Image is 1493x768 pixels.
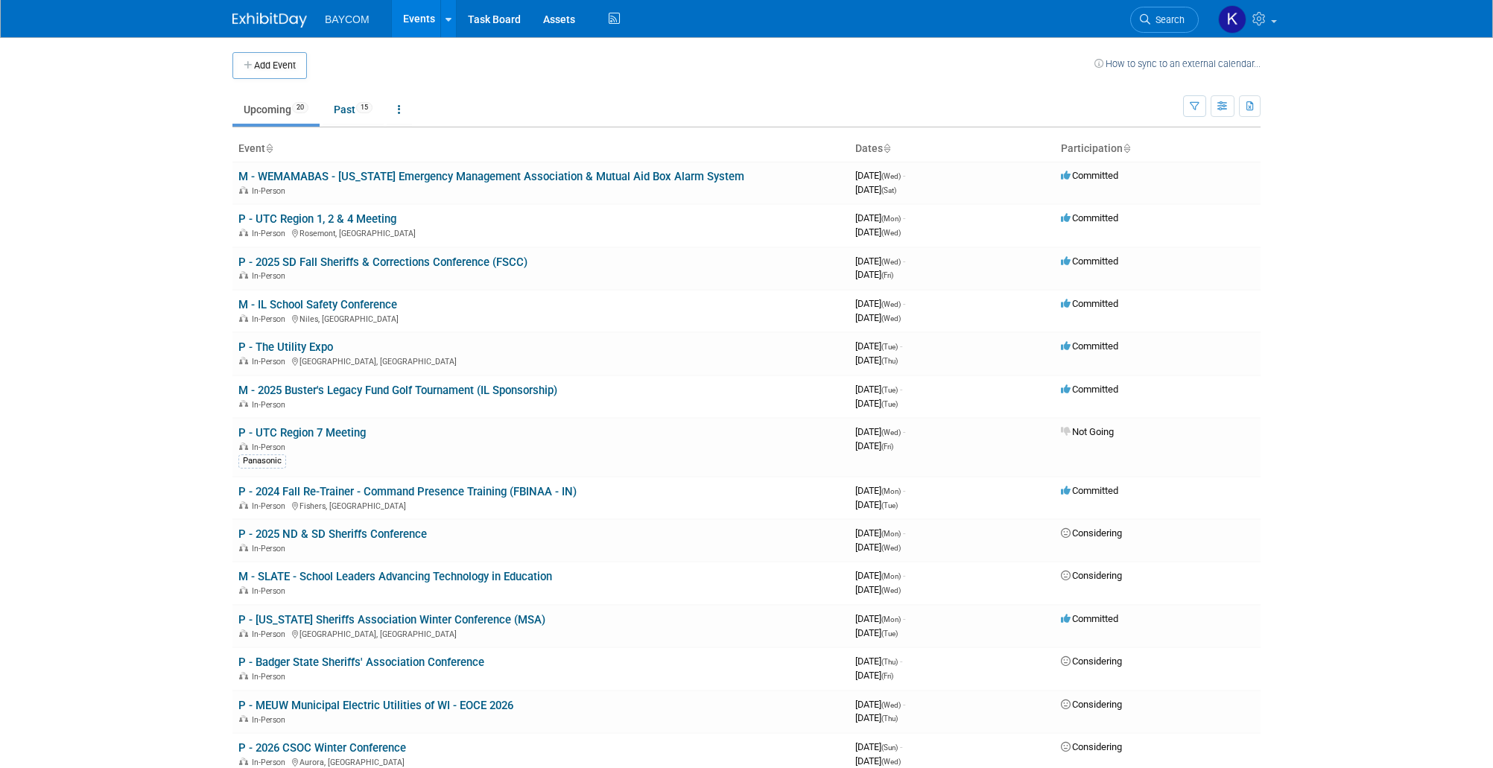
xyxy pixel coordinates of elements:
[855,269,893,280] span: [DATE]
[881,314,901,323] span: (Wed)
[855,355,898,366] span: [DATE]
[1061,340,1118,352] span: Committed
[855,184,896,195] span: [DATE]
[1061,699,1122,710] span: Considering
[855,226,901,238] span: [DATE]
[881,400,898,408] span: (Tue)
[239,186,248,194] img: In-Person Event
[855,627,898,638] span: [DATE]
[239,544,248,551] img: In-Person Event
[238,298,397,311] a: M - IL School Safety Conference
[239,400,248,407] img: In-Person Event
[238,755,843,767] div: Aurora, [GEOGRAPHIC_DATA]
[903,212,905,223] span: -
[903,298,905,309] span: -
[252,586,290,596] span: In-Person
[881,714,898,723] span: (Thu)
[238,570,552,583] a: M - SLATE - School Leaders Advancing Technology in Education
[239,271,248,279] img: In-Person Event
[238,256,527,269] a: P - 2025 SD Fall Sheriffs & Corrections Conference (FSCC)
[881,343,898,351] span: (Tue)
[855,670,893,681] span: [DATE]
[855,741,902,752] span: [DATE]
[1061,485,1118,496] span: Committed
[855,584,901,595] span: [DATE]
[1061,426,1114,437] span: Not Going
[855,170,905,181] span: [DATE]
[238,613,545,626] a: P - [US_STATE] Sheriffs Association Winter Conference (MSA)
[1094,58,1261,69] a: How to sync to an external calendar...
[903,699,905,710] span: -
[238,384,557,397] a: M - 2025 Buster's Legacy Fund Golf Tournament (IL Sponsorship)
[855,699,905,710] span: [DATE]
[239,229,248,236] img: In-Person Event
[1150,14,1185,25] span: Search
[1061,527,1122,539] span: Considering
[1061,741,1122,752] span: Considering
[881,501,898,510] span: (Tue)
[855,527,905,539] span: [DATE]
[238,656,484,669] a: P - Badger State Sheriffs' Association Conference
[903,256,905,267] span: -
[903,613,905,624] span: -
[238,212,396,226] a: P - UTC Region 1, 2 & 4 Meeting
[232,95,320,124] a: Upcoming20
[881,442,893,451] span: (Fri)
[881,572,901,580] span: (Mon)
[1061,212,1118,223] span: Committed
[855,656,902,667] span: [DATE]
[252,442,290,452] span: In-Person
[252,501,290,511] span: In-Person
[855,485,905,496] span: [DATE]
[881,229,901,237] span: (Wed)
[292,102,308,113] span: 20
[1061,384,1118,395] span: Committed
[239,758,248,765] img: In-Person Event
[903,570,905,581] span: -
[232,136,849,162] th: Event
[239,442,248,450] img: In-Person Event
[238,355,843,366] div: [GEOGRAPHIC_DATA], [GEOGRAPHIC_DATA]
[881,271,893,279] span: (Fri)
[855,712,898,723] span: [DATE]
[252,400,290,410] span: In-Person
[239,629,248,637] img: In-Person Event
[238,426,366,439] a: P - UTC Region 7 Meeting
[903,485,905,496] span: -
[881,215,901,223] span: (Mon)
[238,527,427,541] a: P - 2025 ND & SD Sheriffs Conference
[881,357,898,365] span: (Thu)
[855,499,898,510] span: [DATE]
[239,314,248,322] img: In-Person Event
[881,258,901,266] span: (Wed)
[325,13,370,25] span: BAYCOM
[239,586,248,594] img: In-Person Event
[900,656,902,667] span: -
[855,398,898,409] span: [DATE]
[881,487,901,495] span: (Mon)
[881,743,898,752] span: (Sun)
[855,570,905,581] span: [DATE]
[239,501,248,509] img: In-Person Event
[881,428,901,437] span: (Wed)
[855,440,893,451] span: [DATE]
[356,102,373,113] span: 15
[238,170,744,183] a: M - WEMAMABAS - [US_STATE] Emergency Management Association & Mutual Aid Box Alarm System
[881,544,901,552] span: (Wed)
[232,13,307,28] img: ExhibitDay
[252,672,290,682] span: In-Person
[903,170,905,181] span: -
[252,629,290,639] span: In-Person
[238,485,577,498] a: P - 2024 Fall Re-Trainer - Command Presence Training (FBINAA - IN)
[855,755,901,767] span: [DATE]
[1061,613,1118,624] span: Committed
[900,340,902,352] span: -
[238,312,843,324] div: Niles, [GEOGRAPHIC_DATA]
[252,314,290,324] span: In-Person
[252,758,290,767] span: In-Person
[238,454,286,468] div: Panasonic
[252,544,290,553] span: In-Person
[881,172,901,180] span: (Wed)
[238,499,843,511] div: Fishers, [GEOGRAPHIC_DATA]
[881,629,898,638] span: (Tue)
